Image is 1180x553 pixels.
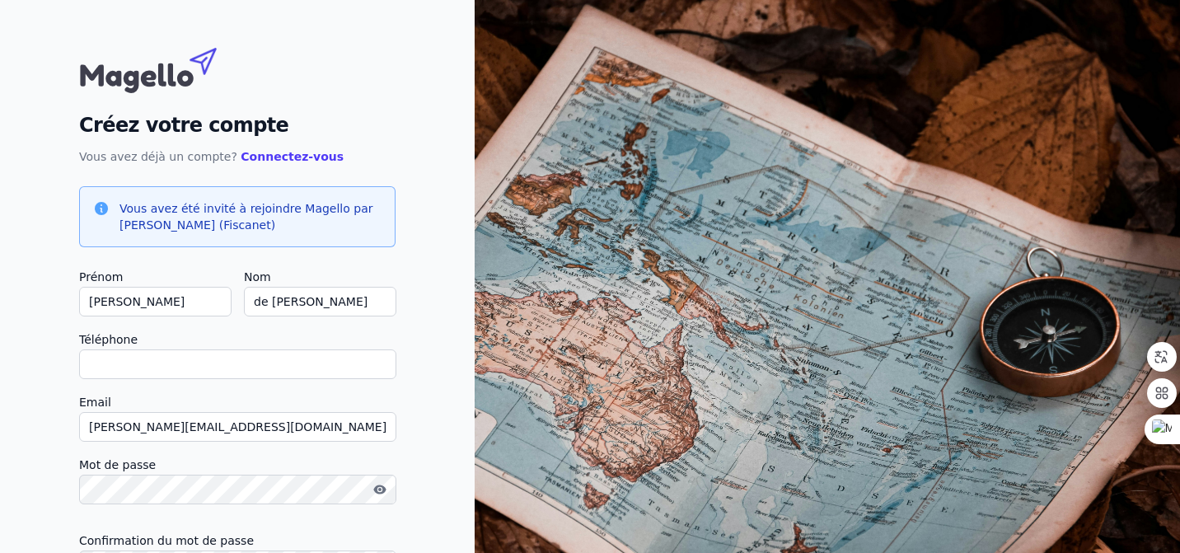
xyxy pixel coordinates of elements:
label: Prénom [79,267,231,287]
label: Nom [244,267,396,287]
img: Magello [79,40,252,97]
h3: Vous avez été invité à rejoindre Magello par [PERSON_NAME] (Fiscanet) [119,200,382,233]
label: Téléphone [79,330,396,349]
label: Confirmation du mot de passe [79,531,396,551]
label: Email [79,392,396,412]
label: Mot de passe [79,455,396,475]
p: Vous avez déjà un compte? [79,147,396,166]
a: Connectez-vous [241,150,344,163]
h2: Créez votre compte [79,110,396,140]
